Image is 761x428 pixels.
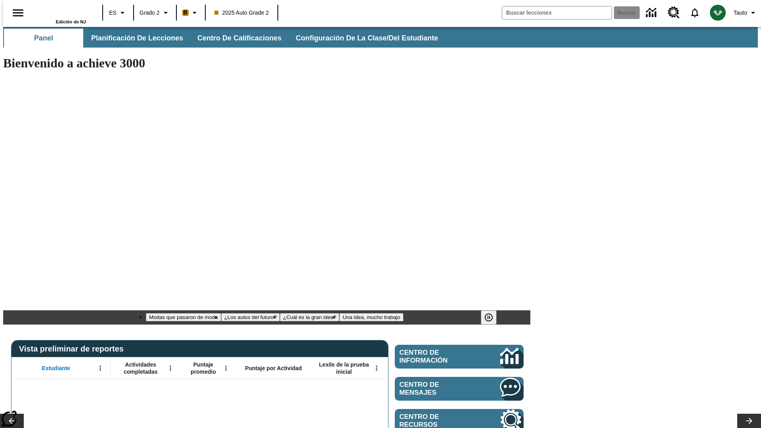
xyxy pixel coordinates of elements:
[296,34,438,43] span: Configuración de la clase/del estudiante
[19,344,128,353] span: Vista preliminar de reportes
[136,6,174,20] button: Grado: Grado 2, Elige un grado
[481,310,497,325] button: Pausar
[214,9,269,17] span: 2025 Auto Grade 2
[280,313,339,321] button: Diapositiva 3 ¿Cuál es la gran idea?
[400,381,476,397] span: Centro de mensajes
[245,365,302,372] span: Puntaje por Actividad
[85,29,189,48] button: Planificación de lecciones
[289,29,444,48] button: Configuración de la clase/del estudiante
[3,56,530,71] h1: Bienvenido a achieve 3000
[395,377,524,401] a: Centro de mensajes
[140,9,160,17] span: Grado 2
[4,29,83,48] button: Panel
[400,349,474,365] span: Centro de información
[734,9,747,17] span: Tauto
[663,2,685,23] a: Centro de recursos, Se abrirá en una pestaña nueva.
[705,2,730,23] button: Escoja un nuevo avatar
[220,362,232,374] button: Abrir menú
[6,1,30,25] button: Abrir el menú lateral
[685,2,705,23] a: Notificaciones
[164,362,176,374] button: Abrir menú
[146,313,221,321] button: Diapositiva 1 Modas que pasaron de moda
[42,365,71,372] span: Estudiante
[105,6,131,20] button: Lenguaje: ES, Selecciona un idioma
[191,29,288,48] button: Centro de calificaciones
[339,313,403,321] button: Diapositiva 4 Una idea, mucho trabajo
[34,4,86,19] a: Portada
[221,313,280,321] button: Diapositiva 2 ¿Los autos del futuro?
[184,8,187,17] span: B
[197,34,281,43] span: Centro de calificaciones
[737,414,761,428] button: Carrusel de lecciones, seguir
[710,5,726,21] img: avatar image
[179,6,203,20] button: Boost El color de la clase es anaranjado claro. Cambiar el color de la clase.
[641,2,663,24] a: Centro de información
[184,361,222,375] span: Puntaje promedio
[395,345,524,369] a: Centro de información
[94,362,106,374] button: Abrir menú
[91,34,183,43] span: Planificación de lecciones
[34,3,86,24] div: Portada
[115,361,167,375] span: Actividades completadas
[34,34,53,43] span: Panel
[315,361,373,375] span: Lexile de la prueba inicial
[730,6,761,20] button: Perfil/Configuración
[502,6,612,19] input: Buscar campo
[371,362,382,374] button: Abrir menú
[3,27,758,48] div: Subbarra de navegación
[56,19,86,24] span: Edición de NJ
[481,310,505,325] div: Pausar
[109,9,117,17] span: ES
[3,29,445,48] div: Subbarra de navegación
